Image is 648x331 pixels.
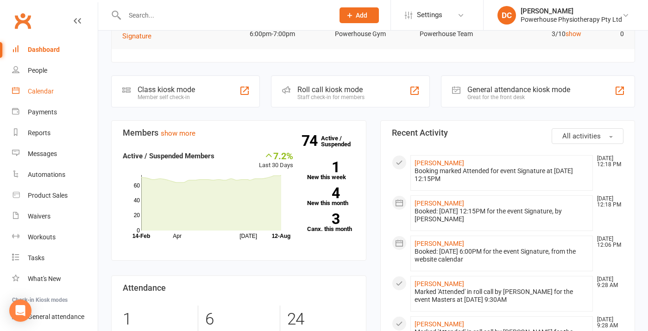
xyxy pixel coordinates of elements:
div: General attendance [28,313,84,320]
div: Staff check-in for members [297,94,365,100]
div: Product Sales [28,192,68,199]
strong: Active / Suspended Members [123,152,214,160]
time: [DATE] 12:06 PM [592,236,623,248]
a: 4New this month [307,187,355,206]
a: show more [161,129,195,137]
strong: 3 [307,212,340,226]
a: [PERSON_NAME] [415,320,464,328]
a: Clubworx [11,9,34,32]
button: Signature [122,31,158,42]
div: Last 30 Days [259,150,293,170]
h3: Attendance [123,283,355,293]
h3: Recent Activity [392,128,624,137]
a: Waivers [12,206,98,227]
a: Messages [12,144,98,164]
h3: Members [123,128,355,137]
div: 7.2% [259,150,293,161]
a: [PERSON_NAME] [415,159,464,167]
td: 0 [585,23,628,45]
a: Product Sales [12,185,98,206]
strong: 1 [307,160,340,174]
a: Workouts [12,227,98,248]
strong: 74 [302,134,321,148]
td: 6:00pm-7:00pm [245,23,331,45]
button: All activities [552,128,623,144]
a: Payments [12,102,98,123]
a: 1New this week [307,162,355,180]
a: 3Canx. this month [307,213,355,232]
a: 74Active / Suspended [321,128,362,154]
a: [PERSON_NAME] [415,200,464,207]
a: [PERSON_NAME] [415,240,464,247]
div: Open Intercom Messenger [9,300,31,322]
a: Tasks [12,248,98,269]
a: Dashboard [12,39,98,60]
div: Calendar [28,87,54,95]
button: Add [340,7,379,23]
input: Search... [122,9,327,22]
td: 3/10 [501,23,586,45]
strong: 4 [307,186,340,200]
a: General attendance kiosk mode [12,306,98,327]
div: [PERSON_NAME] [521,7,622,15]
div: Marked 'Attended' in roll call by [PERSON_NAME] for the event Masters at [DATE] 9:30AM [415,288,589,304]
div: Reports [28,129,50,137]
div: DC [497,6,516,25]
td: Powerhouse Team [415,23,501,45]
div: Workouts [28,233,56,241]
div: People [28,67,47,74]
div: Roll call kiosk mode [297,85,365,94]
a: People [12,60,98,81]
a: What's New [12,269,98,289]
div: Powerhouse Physiotherapy Pty Ltd [521,15,622,24]
div: Member self check-in [138,94,195,100]
div: Tasks [28,254,44,262]
div: Automations [28,171,65,178]
span: Settings [417,5,442,25]
div: Booking marked Attended for event Signature at [DATE] 12:15PM [415,167,589,183]
div: Class kiosk mode [138,85,195,94]
a: show [566,30,581,37]
time: [DATE] 12:18 PM [592,196,623,208]
span: Signature [122,32,151,40]
time: [DATE] 9:28 AM [592,276,623,288]
div: What's New [28,275,61,282]
div: General attendance kiosk mode [467,85,570,94]
a: [PERSON_NAME] [415,280,464,287]
time: [DATE] 12:18 PM [592,156,623,168]
div: Booked: [DATE] 12:15PM for the event Signature, by [PERSON_NAME] [415,207,589,223]
div: Dashboard [28,46,60,53]
td: Powerhouse Gym [331,23,416,45]
time: [DATE] 9:28 AM [592,317,623,329]
a: Calendar [12,81,98,102]
span: Add [356,12,367,19]
span: All activities [562,132,601,140]
a: Automations [12,164,98,185]
div: Messages [28,150,57,157]
div: Waivers [28,212,50,220]
div: Payments [28,108,57,116]
a: Reports [12,123,98,144]
div: Great for the front desk [467,94,570,100]
div: Booked: [DATE] 6:00PM for the event Signature, from the website calendar [415,248,589,263]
